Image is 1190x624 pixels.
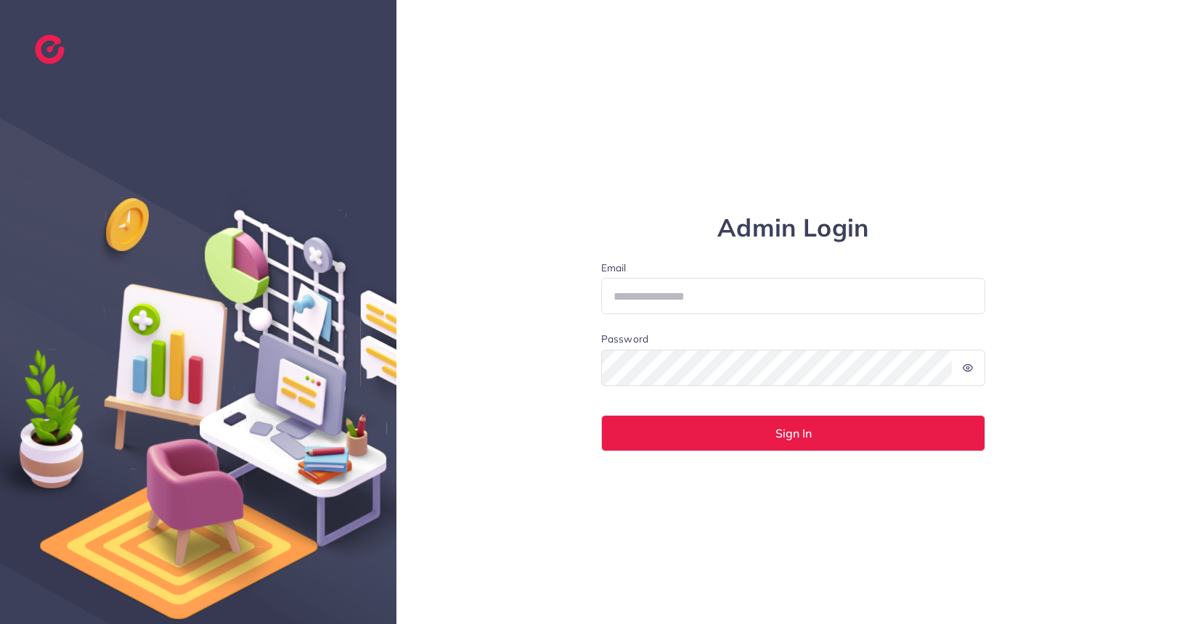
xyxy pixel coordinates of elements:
h1: Admin Login [601,213,986,243]
span: Sign In [775,427,812,439]
button: Sign In [601,415,986,451]
label: Password [601,332,648,346]
img: logo [35,35,65,64]
label: Email [601,260,986,275]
